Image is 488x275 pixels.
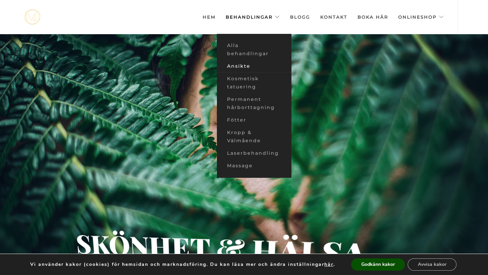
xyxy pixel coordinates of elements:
a: mjstudio mjstudio mjstudio [24,9,40,25]
a: Fötter [217,114,291,126]
a: Kosmetisk tatuering [217,72,291,93]
button: Godkänn kakor [351,258,405,271]
img: mjstudio [24,9,40,25]
div: Skönhet & hälsa [76,240,302,254]
p: Vi använder kakor (cookies) för hemsidan och marknadsföring. Du kan läsa mer och ändra inställnin... [30,261,335,268]
a: Alla behandlingar [217,39,291,60]
a: Permanent hårborttagning [217,93,291,114]
button: Avvisa kakor [408,258,456,271]
a: Massage [217,160,291,172]
button: här [324,261,333,268]
a: Kropp & Välmående [217,126,291,147]
a: Ansikte [217,60,291,72]
a: Laserbehandling [217,147,291,160]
